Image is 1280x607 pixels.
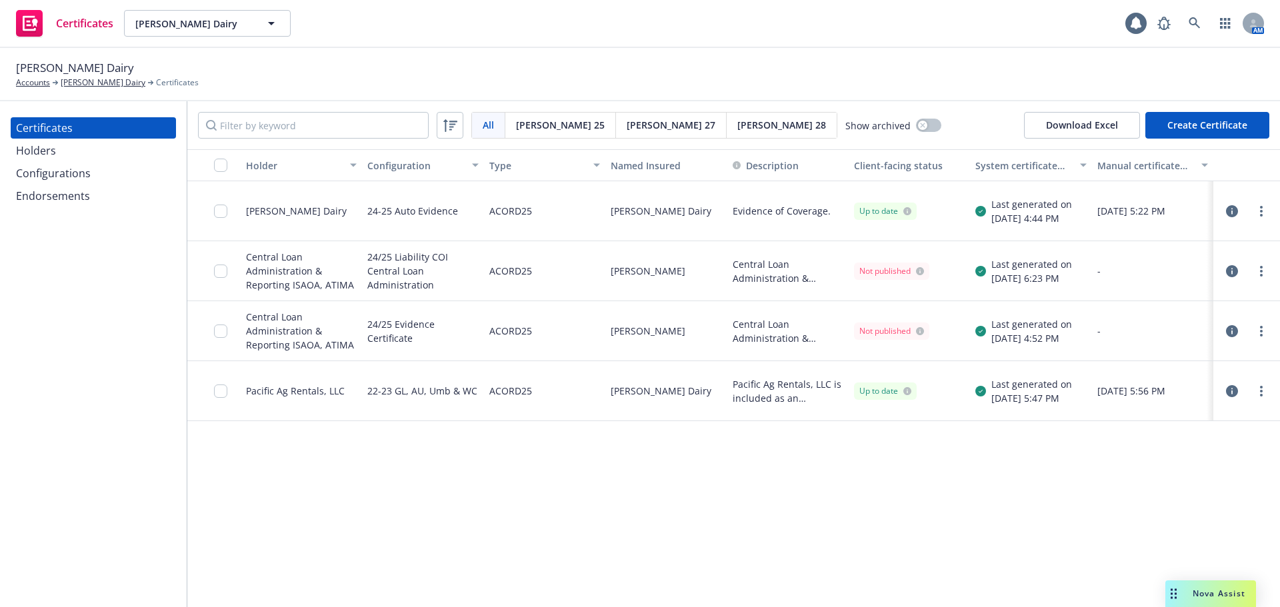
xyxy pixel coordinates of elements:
div: 22-23 GL, AU, Umb & WC [367,369,477,412]
div: [DATE] 6:23 PM [991,271,1072,285]
input: Filter by keyword [198,112,429,139]
a: Accounts [16,77,50,89]
span: [PERSON_NAME] 28 [737,118,826,132]
a: [PERSON_NAME] Dairy [61,77,145,89]
a: Report a Bug [1151,10,1177,37]
a: more [1253,383,1269,399]
div: [DATE] 5:47 PM [991,391,1072,405]
div: Central Loan Administration & Reporting ISAOA, ATIMA [246,310,357,352]
button: Named Insured [605,149,727,181]
div: - [1097,324,1208,338]
div: Certificates [16,117,73,139]
div: Up to date [859,205,911,217]
button: Central Loan Administration & Reporting ISAOA, ATIMA is listed as a Lenders Loss Payee & Mortgage... [733,317,843,345]
button: Description [733,159,799,173]
a: Search [1181,10,1208,37]
div: Last generated on [991,257,1072,271]
button: [PERSON_NAME] Dairy [124,10,291,37]
a: Endorsements [11,185,176,207]
div: ACORD25 [489,189,532,233]
input: Toggle Row Selected [214,384,227,398]
div: 24/25 Evidence Certificate [367,309,478,352]
button: Manual certificate last generated [1092,149,1213,181]
div: Manual certificate last generated [1097,159,1193,173]
div: ACORD25 [489,309,532,352]
button: Client-facing status [849,149,970,181]
div: Pacific Ag Rentals, LLC [246,384,345,398]
div: - [1097,264,1208,278]
button: Type [484,149,605,181]
a: more [1253,263,1269,279]
div: [DATE] 4:44 PM [991,211,1072,225]
div: Holders [16,140,56,161]
div: Last generated on [991,197,1072,211]
button: Evidence of Coverage. [733,204,831,218]
div: Client-facing status [854,159,965,173]
div: Last generated on [991,317,1072,331]
div: [PERSON_NAME] Dairy [246,204,347,218]
a: more [1253,323,1269,339]
span: All [483,118,494,132]
a: Certificates [11,5,119,42]
span: [PERSON_NAME] Dairy [135,17,251,31]
span: [PERSON_NAME] 27 [627,118,715,132]
span: Nova Assist [1193,588,1245,599]
button: Central Loan Administration & Reporting ISAOA, ATIMA is listed as a Lenders Loss Payee & Mortgage... [733,257,843,285]
div: Drag to move [1165,580,1182,607]
div: Not published [859,265,924,277]
button: Pacific Ag Rentals, LLC is included as an additional insured as required by a written contract wi... [733,377,843,405]
div: [PERSON_NAME] Dairy [605,181,727,241]
div: [PERSON_NAME] [605,241,727,301]
div: Holder [246,159,342,173]
span: Certificates [56,18,113,29]
div: 24/25 Liability COI Central Loan Administration [367,249,478,293]
div: Configuration [367,159,463,173]
button: Nova Assist [1165,580,1256,607]
div: ACORD25 [489,369,532,412]
div: Configurations [16,163,91,184]
button: Create Certificate [1145,112,1269,139]
input: Toggle Row Selected [214,265,227,278]
input: Select all [214,159,227,172]
button: Download Excel [1024,112,1140,139]
div: Central Loan Administration & Reporting ISAOA, ATIMA [246,250,357,292]
span: [PERSON_NAME] 25 [516,118,605,132]
span: Show archived [845,119,911,133]
div: Type [489,159,585,173]
input: Toggle Row Selected [214,205,227,218]
div: Not published [859,325,924,337]
a: Holders [11,140,176,161]
div: [DATE] 5:22 PM [1097,204,1208,218]
div: [DATE] 5:56 PM [1097,384,1208,398]
a: more [1253,203,1269,219]
div: System certificate last generated [975,159,1071,173]
button: System certificate last generated [970,149,1091,181]
a: Configurations [11,163,176,184]
button: Holder [241,149,362,181]
div: 24-25 Auto Evidence [367,189,458,233]
button: Configuration [362,149,483,181]
div: [PERSON_NAME] Dairy [605,361,727,421]
div: Last generated on [991,377,1072,391]
div: [DATE] 4:52 PM [991,331,1072,345]
a: Certificates [11,117,176,139]
div: Endorsements [16,185,90,207]
div: ACORD25 [489,249,532,293]
div: [PERSON_NAME] [605,301,727,361]
div: Up to date [859,385,911,397]
span: [PERSON_NAME] Dairy [16,59,134,77]
input: Toggle Row Selected [214,324,227,338]
a: Switch app [1212,10,1239,37]
div: Named Insured [611,159,721,173]
span: Certificates [156,77,199,89]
